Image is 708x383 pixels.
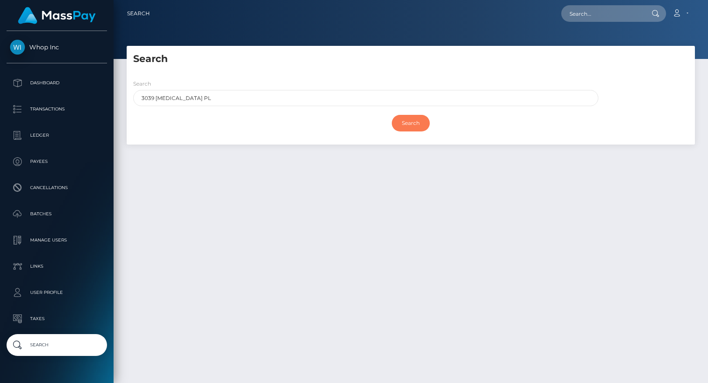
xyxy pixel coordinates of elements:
[7,72,107,94] a: Dashboard
[10,338,104,352] p: Search
[7,308,107,330] a: Taxes
[7,255,107,277] a: Links
[7,43,107,51] span: Whop Inc
[10,181,104,194] p: Cancellations
[133,90,598,106] input: Enter search term
[7,177,107,199] a: Cancellations
[133,80,151,88] label: Search
[18,7,96,24] img: MassPay Logo
[10,286,104,299] p: User Profile
[7,151,107,173] a: Payees
[133,52,688,66] h5: Search
[7,334,107,356] a: Search
[7,282,107,304] a: User Profile
[7,203,107,225] a: Batches
[10,76,104,90] p: Dashboard
[10,129,104,142] p: Ledger
[127,4,150,23] a: Search
[10,234,104,247] p: Manage Users
[10,155,104,168] p: Payees
[10,207,104,221] p: Batches
[7,98,107,120] a: Transactions
[7,124,107,146] a: Ledger
[10,40,25,55] img: Whop Inc
[10,312,104,325] p: Taxes
[7,229,107,251] a: Manage Users
[392,115,430,131] input: Search
[10,103,104,116] p: Transactions
[10,260,104,273] p: Links
[561,5,643,22] input: Search...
